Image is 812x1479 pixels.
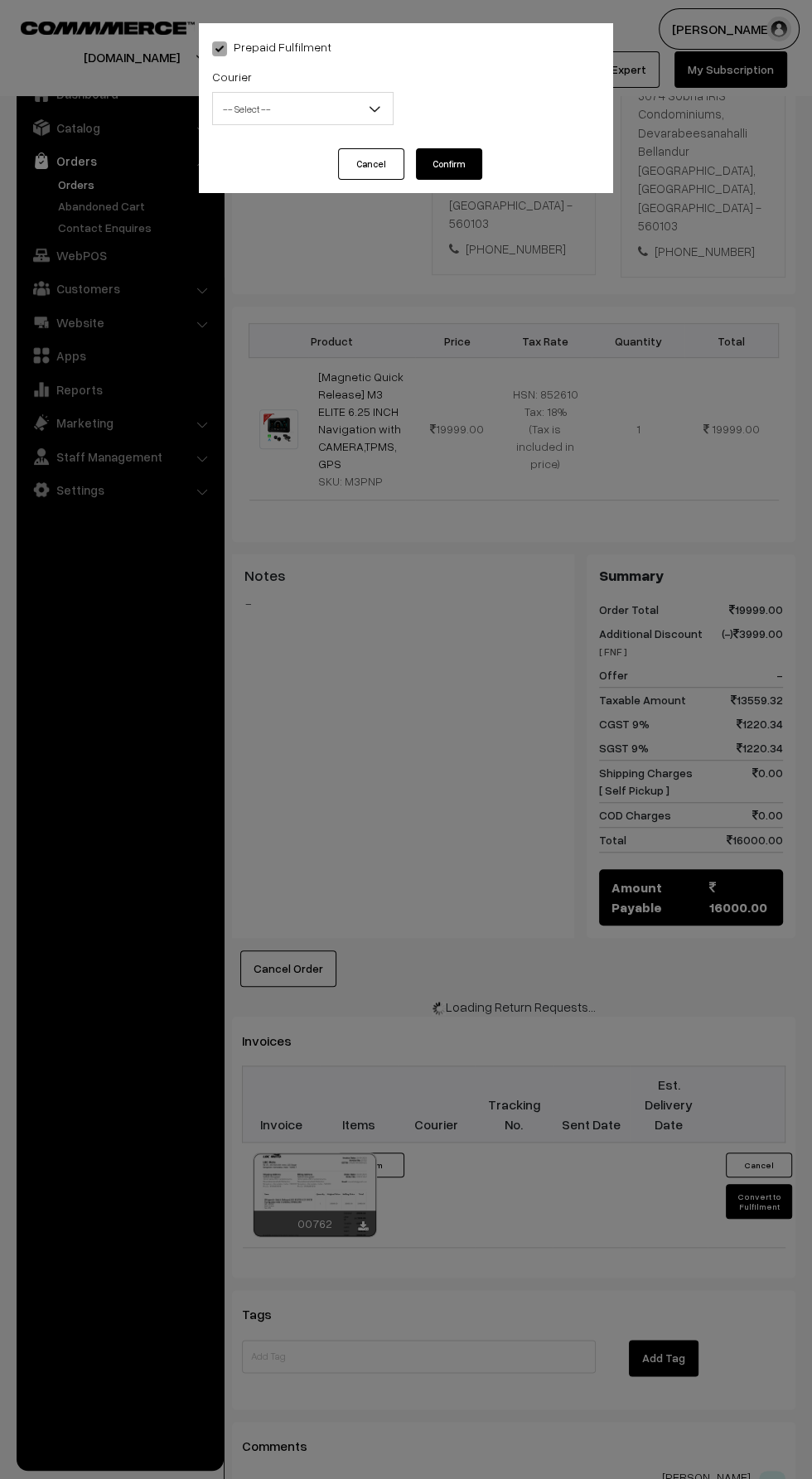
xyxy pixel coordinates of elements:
label: Prepaid Fulfilment [212,38,331,56]
span: -- Select -- [213,94,393,123]
span: -- Select -- [212,92,394,125]
button: Cancel [338,148,404,180]
button: Confirm [416,148,482,180]
label: Courier [212,68,252,85]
